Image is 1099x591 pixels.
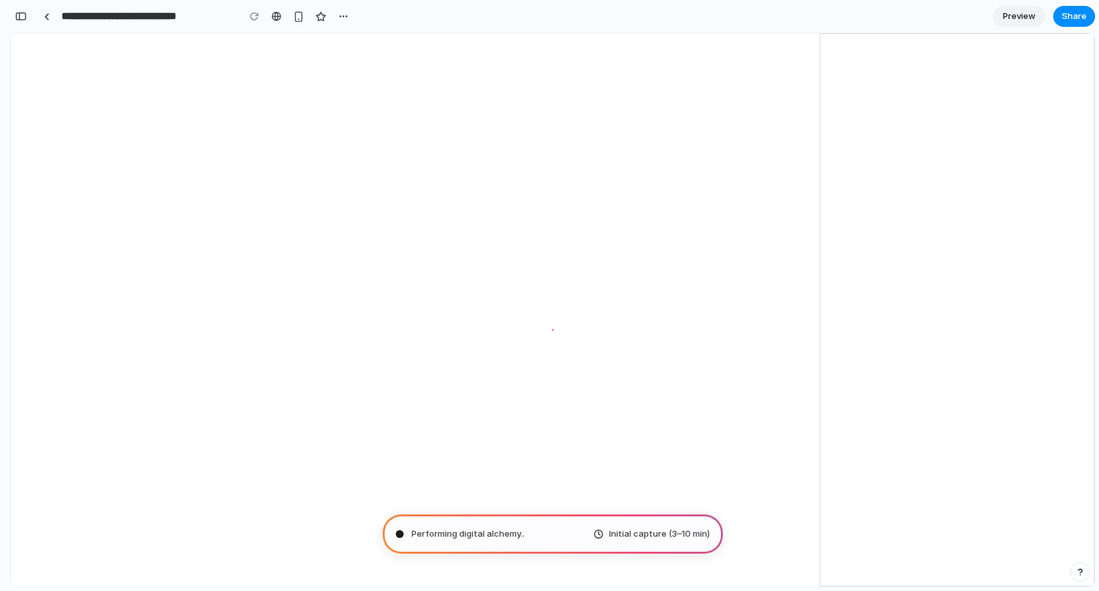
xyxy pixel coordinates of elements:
[993,6,1045,27] a: Preview
[11,33,1094,586] iframe: To enrich screen reader interactions, please activate Accessibility in Grammarly extension settings
[540,288,543,299] a: .
[1003,10,1036,23] span: Preview
[1062,10,1087,23] span: Share
[411,528,525,541] span: Performing digital alchemy ..
[1053,6,1095,27] button: Share
[609,528,710,541] span: Initial capture (3–10 min)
